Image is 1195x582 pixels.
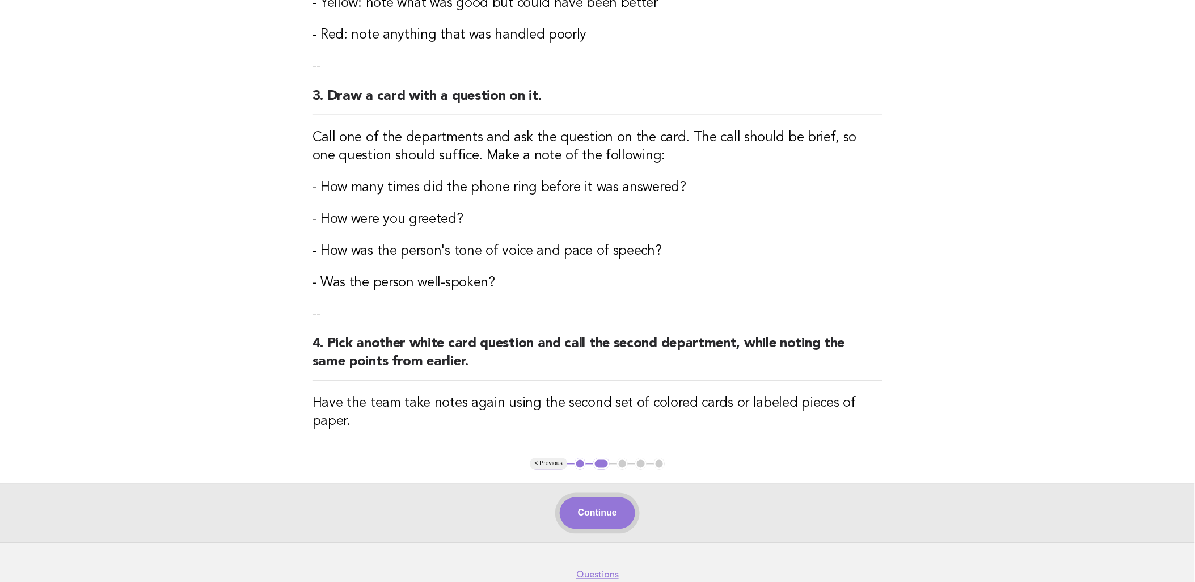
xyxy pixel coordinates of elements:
[313,335,883,381] h2: 4. Pick another white card question and call the second department, while noting the same points ...
[313,179,883,197] h3: - How many times did the phone ring before it was answered?
[593,458,610,470] button: 2
[576,570,619,581] a: Questions
[313,58,883,74] p: --
[313,306,883,322] p: --
[560,497,635,529] button: Continue
[313,210,883,229] h3: - How were you greeted?
[313,129,883,165] h3: Call one of the departments and ask the question on the card. The call should be brief, so one qu...
[313,395,883,431] h3: Have the team take notes again using the second set of colored cards or labeled pieces of paper.
[313,242,883,260] h3: - How was the person's tone of voice and pace of speech?
[575,458,586,470] button: 1
[313,26,883,44] h3: - Red: note anything that was handled poorly
[530,458,567,470] button: < Previous
[313,87,883,115] h2: 3. Draw a card with a question on it.
[313,274,883,292] h3: - Was the person well-spoken?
